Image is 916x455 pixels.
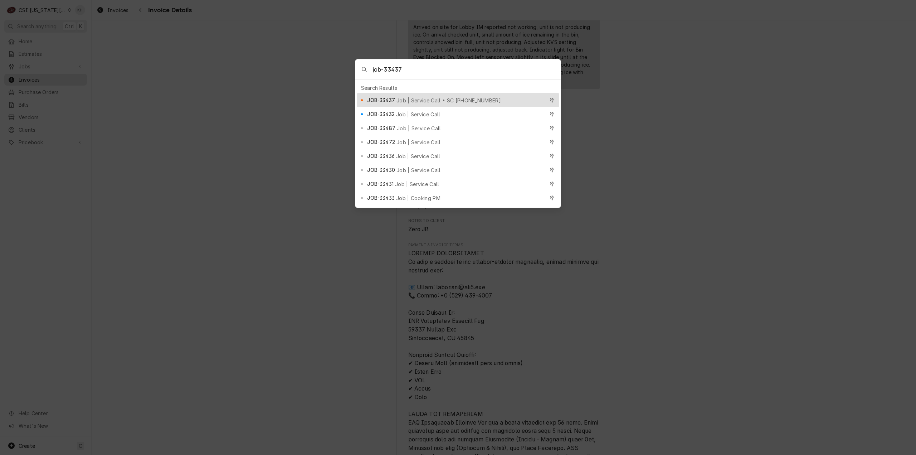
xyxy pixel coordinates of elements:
[367,180,393,188] span: JOB-33431
[373,59,561,79] input: Search anything
[367,138,395,146] span: JOB-33472
[396,194,440,202] span: Job | Cooking PM
[357,83,559,93] div: Search Results
[367,124,395,132] span: JOB-33487
[395,180,439,188] span: Job | Service Call
[367,166,395,174] span: JOB-33430
[367,152,394,160] span: JOB-33436
[355,59,561,208] div: Global Command Menu
[367,110,394,118] span: JOB-33432
[367,194,394,202] span: JOB-33433
[367,96,395,104] span: JOB-33437
[396,97,501,104] span: Job | Service Call • SC [PHONE_NUMBER]
[396,139,441,146] span: Job | Service Call
[397,125,441,132] span: Job | Service Call
[396,153,440,160] span: Job | Service Call
[396,166,441,174] span: Job | Service Call
[396,111,440,118] span: Job | Service Call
